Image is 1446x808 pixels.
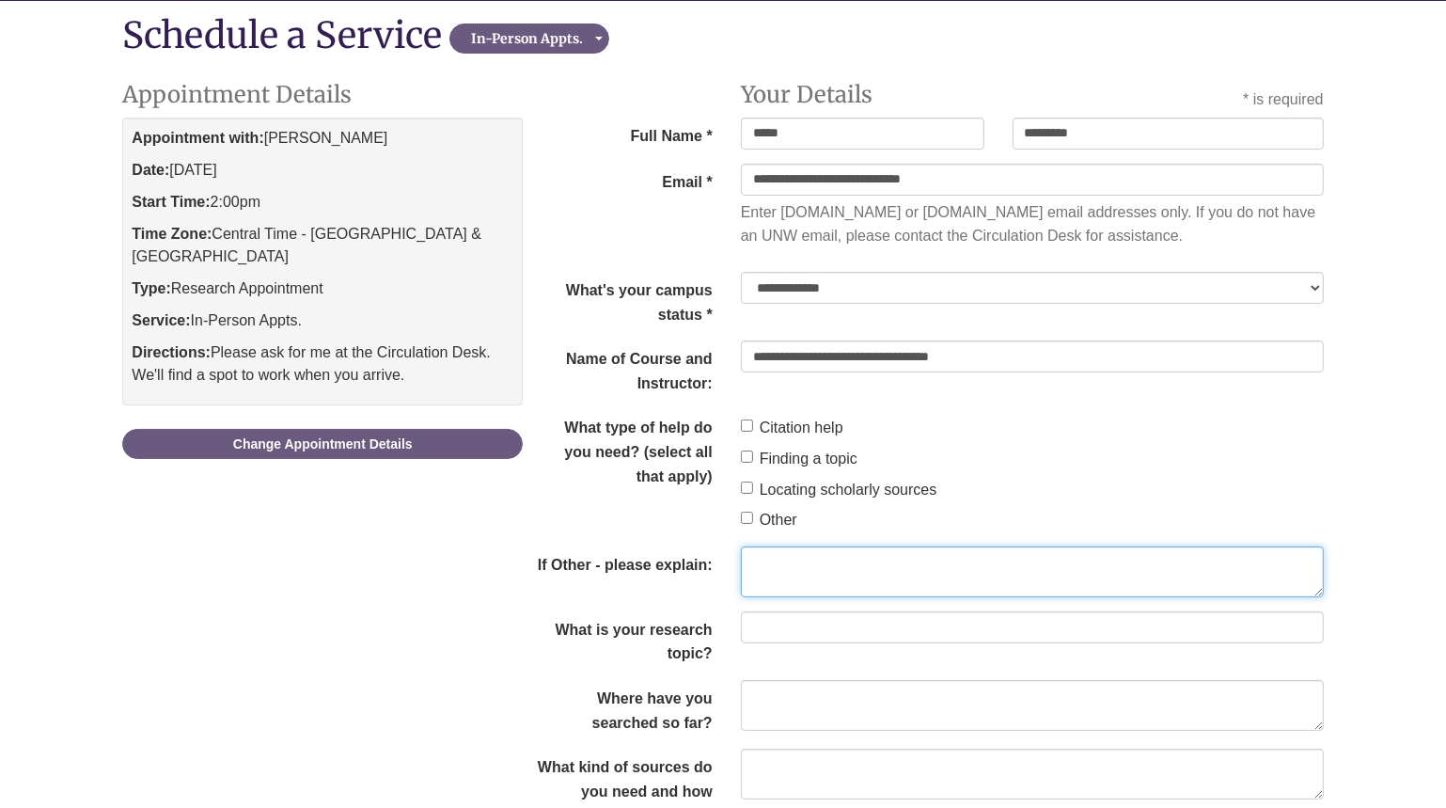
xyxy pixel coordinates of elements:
p: 2:00pm [132,191,513,214]
input: Locating scholarly sources [741,482,753,494]
label: Email * [523,164,727,195]
label: What is your research topic? [523,611,727,666]
p: Central Time - [GEOGRAPHIC_DATA] & [GEOGRAPHIC_DATA] [132,223,513,268]
legend: What type of help do you need? (select all that apply) [523,409,727,488]
strong: Time Zone: [132,226,212,242]
input: Other [741,512,753,524]
label: If Other - please explain: [523,547,727,578]
p: Research Appointment [132,277,513,300]
p: [DATE] [132,159,513,182]
p: [PERSON_NAME] [132,127,513,150]
strong: Directions: [132,344,211,360]
div: Enter [DOMAIN_NAME] or [DOMAIN_NAME] email addresses only. If you do not have an UNW email, pleas... [741,200,1324,248]
div: Schedule a Service [122,15,449,55]
label: Name of Course and Instructor: [523,341,727,395]
input: Citation help [741,420,753,432]
strong: Type: [132,280,170,296]
strong: Appointment with: [132,130,263,146]
a: Change Appointment Details [122,429,523,459]
strong: Start Time: [132,194,210,210]
div: * is required [1243,87,1323,112]
span: Full Name * [523,118,727,149]
label: Locating scholarly sources [741,478,937,502]
button: In-Person Appts. [449,24,609,54]
h2: Your Details [741,83,984,107]
label: Other [741,508,797,532]
div: In-Person Appts. [455,29,599,48]
label: What's your campus status * [523,272,727,326]
p: In-Person Appts. [132,309,513,332]
h2: Appointment Details [122,83,523,107]
label: Citation help [741,416,843,440]
label: Where have you searched so far? [523,680,727,735]
label: Finding a topic [741,447,857,471]
input: Finding a topic [741,451,753,463]
p: Please ask for me at the Circulation Desk. We'll find a spot to work when you arrive. [132,341,513,387]
strong: Service: [132,312,190,328]
strong: Date: [132,162,169,178]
